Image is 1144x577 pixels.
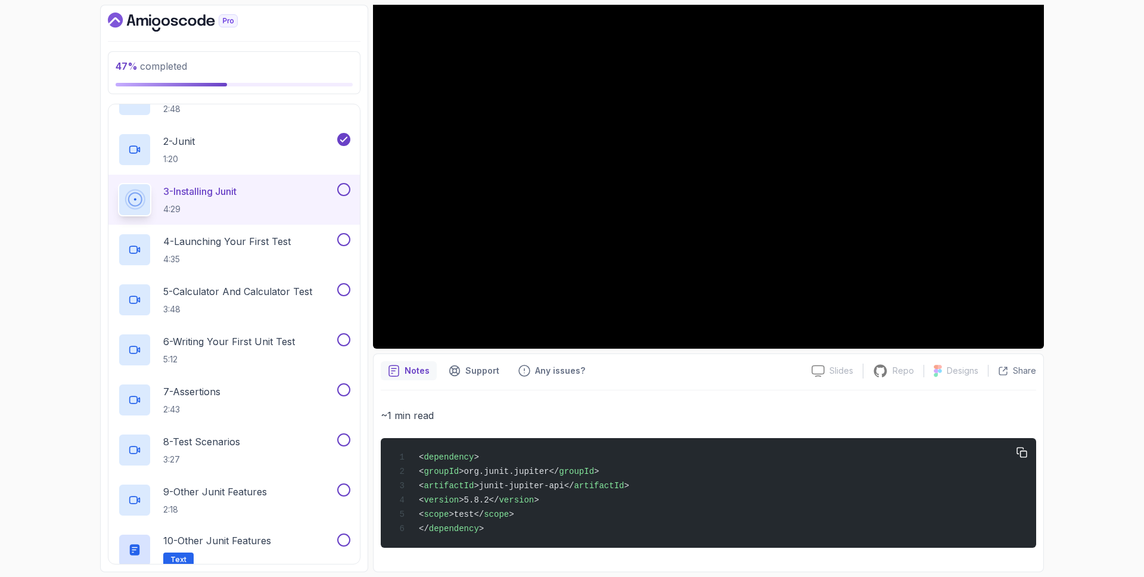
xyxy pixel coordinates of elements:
button: 4-Launching Your First Test4:35 [118,233,350,266]
span: groupId [559,467,594,476]
p: 10 - Other Junit Features [163,533,271,548]
span: </ [419,524,429,533]
p: 3:27 [163,454,240,466]
p: 6 - Writing Your First Unit Test [163,334,295,349]
p: ~1 min read [381,407,1036,424]
span: scope [484,510,509,519]
p: 4:35 [163,253,291,265]
button: 6-Writing Your First Unit Test5:12 [118,333,350,367]
button: Support button [442,361,506,380]
span: > [534,495,539,505]
button: Feedback button [511,361,592,380]
span: 47 % [116,60,138,72]
span: < [419,510,424,519]
p: 2:43 [163,404,220,415]
p: 4:29 [163,203,237,215]
span: >junit-jupiter-api</ [474,481,574,491]
span: version [499,495,534,505]
span: < [419,467,424,476]
p: 4 - Launching Your First Test [163,234,291,249]
p: Notes [405,365,430,377]
span: groupId [424,467,459,476]
span: dependency [424,452,474,462]
p: 9 - Other Junit Features [163,485,267,499]
span: >5.8.2</ [459,495,499,505]
button: notes button [381,361,437,380]
span: > [594,467,599,476]
span: >test</ [449,510,484,519]
p: 5:12 [163,353,295,365]
span: > [624,481,629,491]
span: completed [116,60,187,72]
p: 3:48 [163,303,312,315]
button: 2-Junit1:20 [118,133,350,166]
p: 3 - Installing Junit [163,184,237,198]
p: 8 - Test Scenarios [163,435,240,449]
p: Any issues? [535,365,585,377]
p: 5 - Calculator And Calculator Test [163,284,312,299]
span: > [474,452,478,462]
span: > [479,524,484,533]
p: 7 - Assertions [163,384,220,399]
button: 10-Other Junit FeaturesText [118,533,350,567]
p: Support [465,365,499,377]
p: Slides [829,365,853,377]
button: 5-Calculator And Calculator Test3:48 [118,283,350,317]
p: Designs [947,365,978,377]
p: Repo [893,365,914,377]
p: 2:18 [163,504,267,516]
span: artifactId [574,481,624,491]
a: Dashboard [108,13,265,32]
span: dependency [429,524,479,533]
span: version [424,495,459,505]
button: Share [988,365,1036,377]
button: 9-Other Junit Features2:18 [118,483,350,517]
p: 2:48 [163,103,194,115]
span: >org.junit.jupiter</ [459,467,559,476]
p: 2 - Junit [163,134,195,148]
span: Text [170,555,186,564]
span: artifactId [424,481,474,491]
span: scope [424,510,449,519]
button: 7-Assertions2:43 [118,383,350,417]
p: 1:20 [163,153,195,165]
span: < [419,481,424,491]
button: 3-Installing Junit4:29 [118,183,350,216]
span: < [419,452,424,462]
span: > [509,510,514,519]
p: Share [1013,365,1036,377]
span: < [419,495,424,505]
button: 8-Test Scenarios3:27 [118,433,350,467]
